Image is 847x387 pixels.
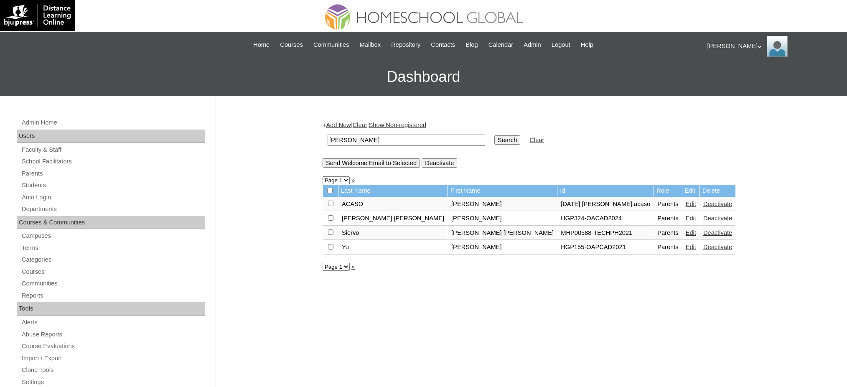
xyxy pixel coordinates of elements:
a: Alerts [21,317,205,328]
a: Home [249,40,274,50]
td: Last Name [338,185,448,197]
td: Siervo [338,226,448,240]
a: » [351,177,355,183]
span: Mailbox [360,40,381,50]
a: Edit [686,201,696,207]
td: MHP00588-TECHPH2021 [557,226,654,240]
span: Home [253,40,270,50]
td: HGP155-OAPCAD2021 [557,240,654,255]
a: Edit [686,244,696,250]
a: Abuse Reports [21,329,205,340]
h3: Dashboard [4,58,843,96]
a: Edit [686,229,696,236]
a: Show Non-registered [369,122,427,128]
td: Yu [338,240,448,255]
a: Help [577,40,598,50]
div: + | | [323,121,736,167]
a: Blog [461,40,482,50]
td: Role [654,185,682,197]
span: Calendar [488,40,513,50]
a: Students [21,180,205,191]
a: Admin Home [21,117,205,128]
div: Users [17,130,205,143]
a: Auto Login [21,192,205,203]
div: Tools [17,302,205,316]
a: Repository [387,40,425,50]
a: Add New [326,122,351,128]
a: Clear [529,137,544,143]
a: Terms [21,243,205,253]
a: Courses [276,40,307,50]
td: Parents [654,240,682,255]
a: Calendar [484,40,517,50]
td: [PERSON_NAME] [448,211,557,226]
td: Edit [682,185,699,197]
a: Faculty & Staff [21,145,205,155]
td: First Name [448,185,557,197]
span: Courses [280,40,303,50]
a: Import / Export [21,353,205,364]
a: Departments [21,204,205,214]
td: [PERSON_NAME] [PERSON_NAME] [448,226,557,240]
a: Campuses [21,231,205,241]
td: Parents [654,197,682,211]
span: Contacts [431,40,455,50]
a: Course Evaluations [21,341,205,351]
a: School Facilitators [21,156,205,167]
td: [DATE] [PERSON_NAME].acaso [557,197,654,211]
span: Admin [524,40,541,50]
td: [PERSON_NAME] [PERSON_NAME] [338,211,448,226]
div: [PERSON_NAME] [707,36,839,57]
a: Contacts [427,40,459,50]
a: Mailbox [356,40,385,50]
td: Delete [700,185,735,197]
img: Ariane Ebuen [767,36,788,57]
div: Courses & Communities [17,216,205,229]
a: Deactivate [703,229,732,236]
input: Send Welcome Email to Selected [323,158,420,168]
span: Help [581,40,593,50]
td: Id [557,185,654,197]
td: [PERSON_NAME] [448,197,557,211]
a: Edit [686,215,696,222]
span: Communities [313,40,349,50]
a: Reports [21,290,205,301]
input: Deactivate [422,158,457,168]
td: Parents [654,226,682,240]
td: Parents [654,211,682,226]
a: Deactivate [703,201,732,207]
img: logo-white.png [4,4,71,27]
td: ACASO [338,197,448,211]
span: Blog [465,40,478,50]
span: Repository [391,40,420,50]
a: Courses [21,267,205,277]
td: HGP324-OACAD2024 [557,211,654,226]
a: Communities [309,40,354,50]
a: Logout [547,40,575,50]
a: Deactivate [703,244,732,250]
a: Categories [21,255,205,265]
a: Admin [519,40,545,50]
span: Logout [552,40,570,50]
a: Parents [21,168,205,179]
input: Search [494,135,520,145]
a: » [351,263,355,270]
td: [PERSON_NAME] [448,240,557,255]
a: Clear [353,122,367,128]
a: Clone Tools [21,365,205,375]
a: Communities [21,278,205,289]
input: Search [328,135,485,146]
a: Deactivate [703,215,732,222]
